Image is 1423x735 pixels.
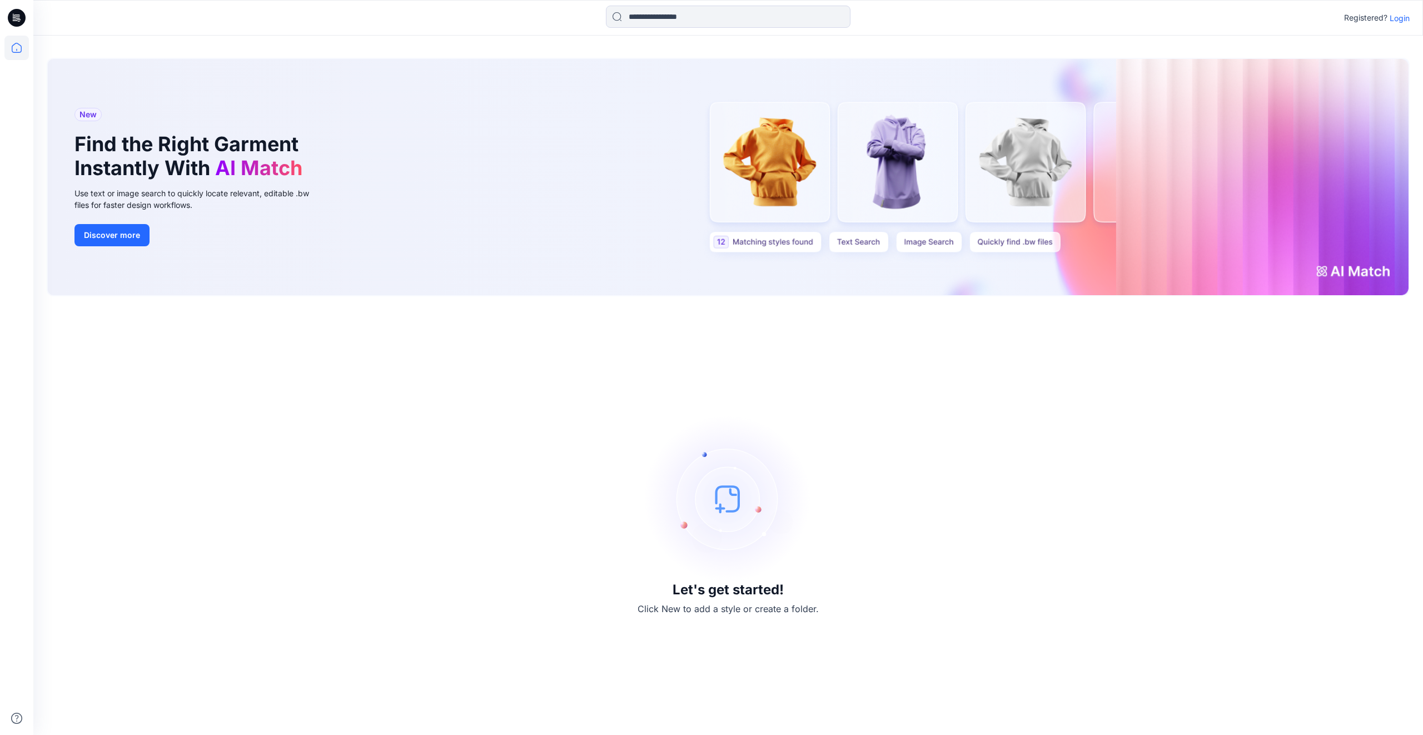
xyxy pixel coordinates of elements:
[74,187,325,211] div: Use text or image search to quickly locate relevant, editable .bw files for faster design workflows.
[79,108,97,121] span: New
[1390,12,1410,24] p: Login
[74,224,150,246] button: Discover more
[673,582,784,598] h3: Let's get started!
[645,415,812,582] img: empty-state-image.svg
[215,156,302,180] span: AI Match
[638,602,819,615] p: Click New to add a style or create a folder.
[1344,11,1387,24] p: Registered?
[74,132,308,180] h1: Find the Right Garment Instantly With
